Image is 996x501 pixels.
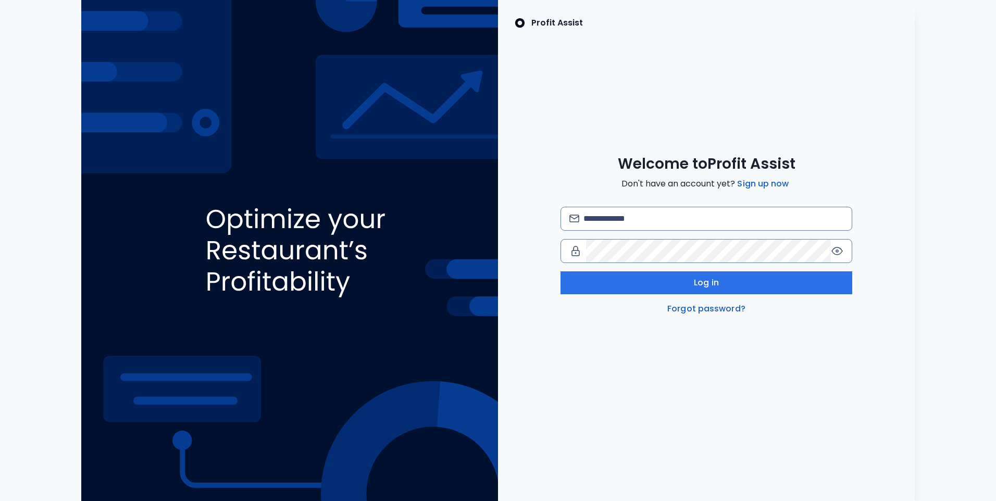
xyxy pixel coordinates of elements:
[515,17,525,29] img: SpotOn Logo
[694,277,719,289] span: Log in
[621,178,791,190] span: Don't have an account yet?
[665,303,748,315] a: Forgot password?
[531,17,583,29] p: Profit Assist
[618,155,795,173] span: Welcome to Profit Assist
[569,215,579,222] img: email
[561,271,852,294] button: Log in
[735,178,791,190] a: Sign up now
